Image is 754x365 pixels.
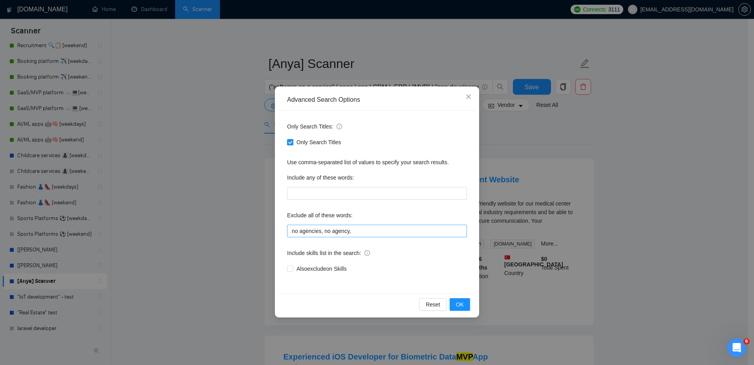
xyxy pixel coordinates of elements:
[727,338,746,357] iframe: Intercom live chat
[337,124,342,129] span: info-circle
[287,209,353,222] label: Exclude all of these words:
[293,138,344,147] span: Only Search Titles
[465,94,472,100] span: close
[458,86,479,108] button: Close
[450,298,470,311] button: OK
[456,300,464,309] span: OK
[287,158,467,167] div: Use comma-separated list of values to specify your search results.
[287,249,370,257] span: Include skills list in the search:
[287,95,467,104] div: Advanced Search Options
[293,264,350,273] span: Also exclude on Skills
[419,298,447,311] button: Reset
[364,250,370,256] span: info-circle
[287,171,354,184] label: Include any of these words:
[743,338,750,345] span: 6
[287,122,342,131] span: Only Search Titles:
[426,300,440,309] span: Reset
